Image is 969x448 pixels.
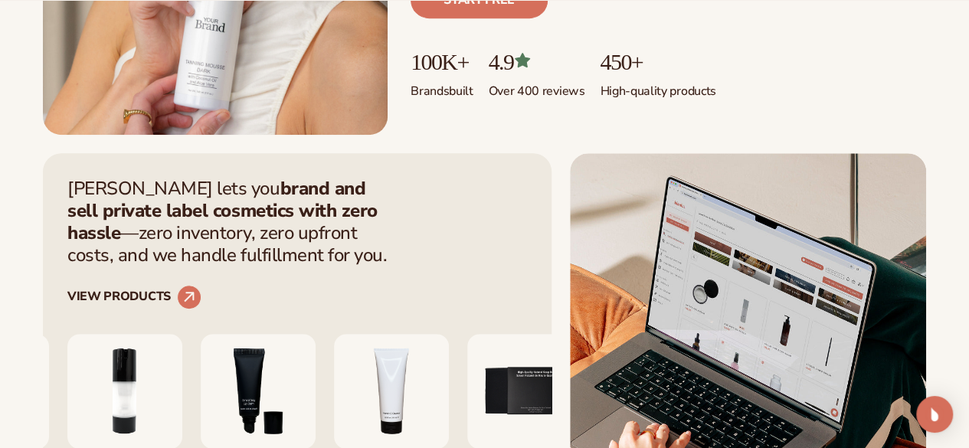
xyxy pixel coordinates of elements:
strong: brand and sell private label cosmetics with zero hassle [67,176,378,245]
a: VIEW PRODUCTS [67,285,201,309]
div: Open Intercom Messenger [916,396,953,433]
p: 100K+ [411,49,473,74]
p: High-quality products [600,74,715,100]
p: 4.9 [489,49,585,74]
p: Over 400 reviews [489,74,585,100]
p: [PERSON_NAME] lets you —zero inventory, zero upfront costs, and we handle fulfillment for you. [67,178,397,266]
p: 450+ [600,49,715,74]
p: Brands built [411,74,473,100]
